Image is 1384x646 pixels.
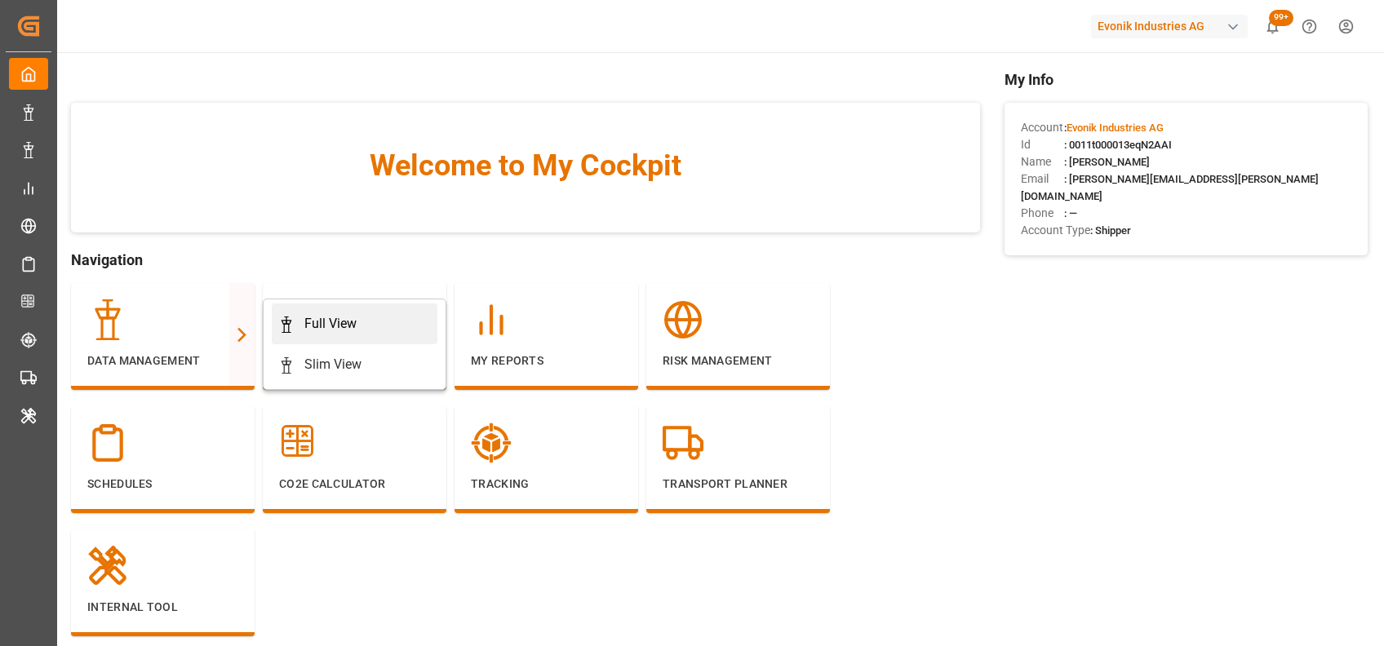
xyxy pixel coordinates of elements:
p: Transport Planner [663,476,814,493]
div: Evonik Industries AG [1091,15,1248,38]
a: Slim View [272,344,437,385]
p: Risk Management [663,352,814,369]
span: : [PERSON_NAME][EMAIL_ADDRESS][PERSON_NAME][DOMAIN_NAME] [1021,173,1319,202]
p: Data Management [87,352,238,369]
span: Id [1021,136,1064,153]
span: Evonik Industries AG [1067,122,1164,134]
button: Help Center [1291,8,1328,45]
span: 99+ [1269,10,1293,26]
p: Schedules [87,476,238,493]
span: Welcome to My Cockpit [104,144,947,188]
button: Evonik Industries AG [1091,11,1254,42]
span: Phone [1021,205,1064,222]
a: Full View [272,303,437,344]
span: : [1064,122,1164,134]
span: : — [1064,207,1077,219]
div: Full View [304,314,357,334]
p: CO2e Calculator [279,476,430,493]
span: My Info [1005,69,1368,91]
span: : Shipper [1090,224,1131,237]
span: Account Type [1021,222,1090,239]
button: show 101 new notifications [1254,8,1291,45]
span: Email [1021,170,1064,188]
div: Slim View [304,355,362,374]
span: Name [1021,153,1064,170]
p: Internal Tool [87,599,238,616]
span: Account [1021,119,1064,136]
span: : 0011t000013eqN2AAI [1064,139,1172,151]
span: Navigation [71,249,979,271]
p: Tracking [471,476,622,493]
p: My Reports [471,352,622,369]
span: : [PERSON_NAME] [1064,156,1150,168]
